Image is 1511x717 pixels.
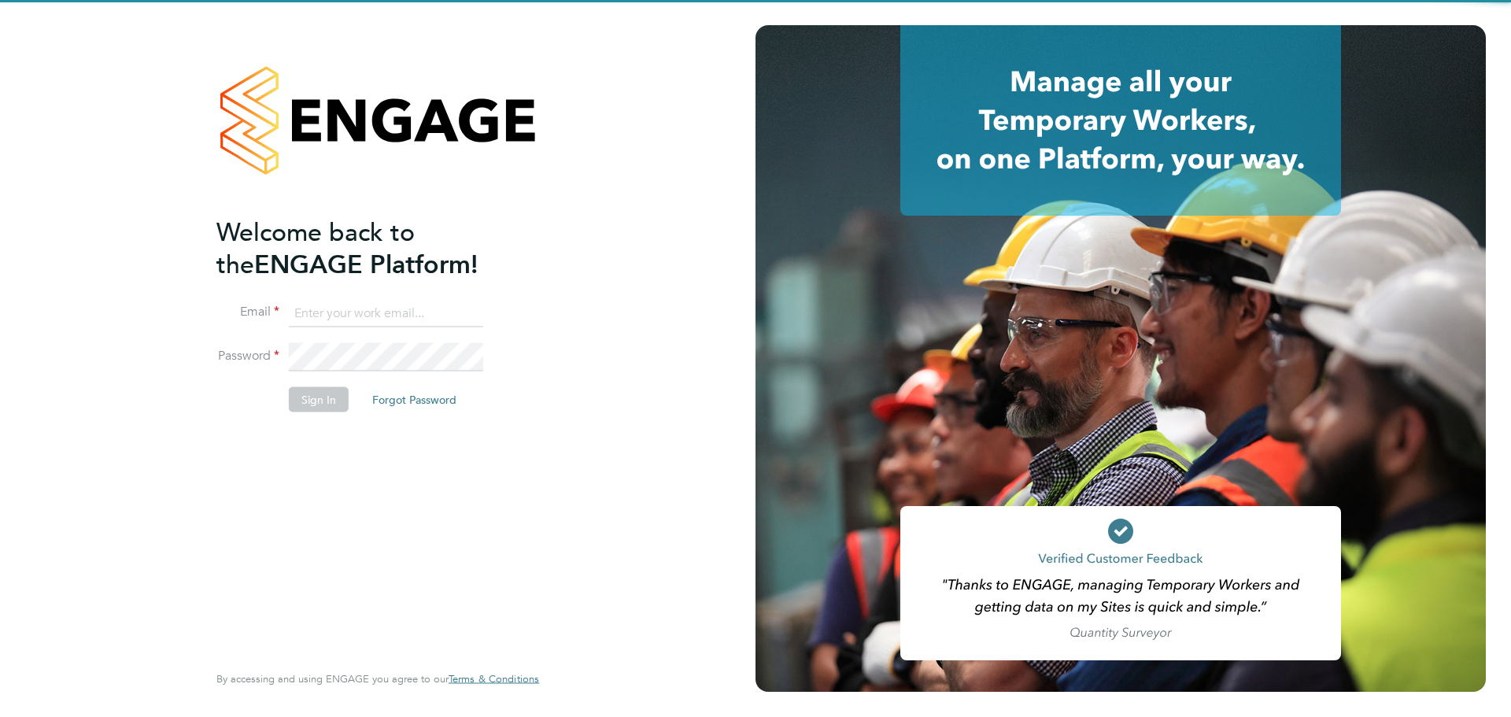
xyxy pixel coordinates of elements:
label: Email [216,304,279,320]
span: By accessing and using ENGAGE you agree to our [216,672,539,686]
h2: ENGAGE Platform! [216,216,523,280]
span: Terms & Conditions [449,672,539,686]
button: Forgot Password [360,387,469,412]
label: Password [216,348,279,364]
a: Terms & Conditions [449,673,539,686]
button: Sign In [289,387,349,412]
span: Welcome back to the [216,216,415,279]
input: Enter your work email... [289,299,483,327]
